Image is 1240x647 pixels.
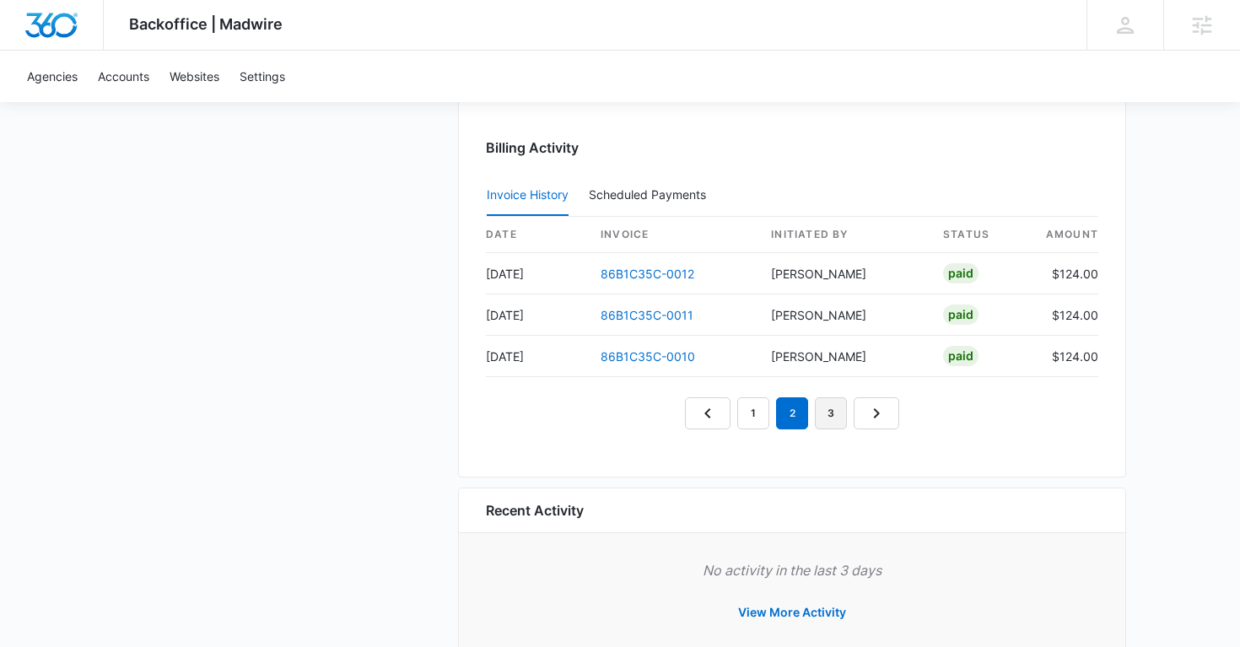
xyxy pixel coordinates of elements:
td: $124.00 [1031,253,1098,294]
a: Settings [229,51,295,102]
div: Paid [943,346,979,366]
a: 86B1C35C-0010 [601,349,695,364]
a: Accounts [88,51,159,102]
td: [DATE] [486,336,587,377]
a: Previous Page [685,397,731,429]
em: 2 [776,397,808,429]
td: [PERSON_NAME] [757,336,930,377]
th: invoice [587,217,757,253]
a: Page 1 [737,397,769,429]
h3: Billing Activity [486,137,1098,158]
th: date [486,217,587,253]
td: [PERSON_NAME] [757,253,930,294]
nav: Pagination [685,397,899,429]
a: 86B1C35C-0011 [601,308,693,322]
h6: Recent Activity [486,500,584,520]
p: No activity in the last 3 days [486,560,1098,580]
td: $124.00 [1031,294,1098,336]
a: Next Page [854,397,899,429]
th: amount [1031,217,1098,253]
button: View More Activity [721,592,863,633]
div: Scheduled Payments [589,189,713,201]
a: Websites [159,51,229,102]
button: Invoice History [487,175,569,216]
a: Page 3 [815,397,847,429]
td: [PERSON_NAME] [757,294,930,336]
th: Initiated By [757,217,930,253]
a: 86B1C35C-0012 [601,267,694,281]
a: Agencies [17,51,88,102]
span: Backoffice | Madwire [129,15,283,33]
div: Paid [943,305,979,325]
td: [DATE] [486,294,587,336]
th: status [930,217,1031,253]
td: [DATE] [486,253,587,294]
td: $124.00 [1031,336,1098,377]
div: Paid [943,263,979,283]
